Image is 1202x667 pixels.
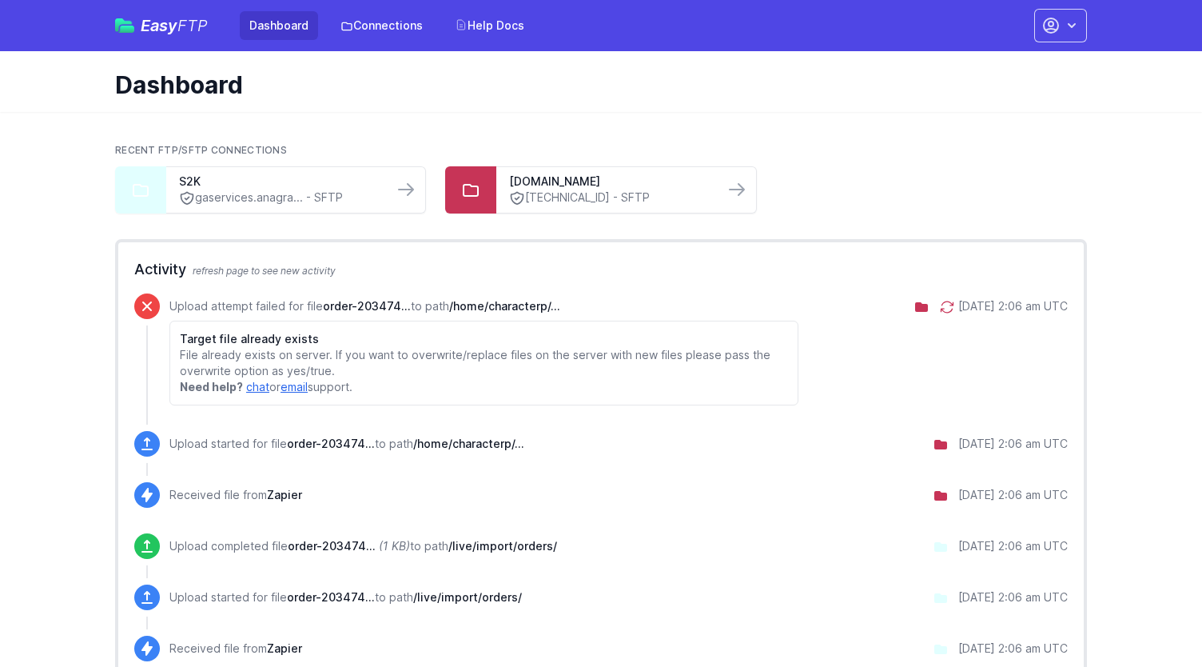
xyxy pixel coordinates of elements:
[180,380,243,393] strong: Need help?
[509,174,710,190] a: [DOMAIN_NAME]
[169,641,302,657] p: Received file from
[287,590,375,604] span: order-203474-2025-08-14-00.31.02.xml
[134,258,1068,281] h2: Activity
[169,298,798,314] p: Upload attempt failed for file to path
[958,436,1068,452] div: [DATE] 2:06 am UTC
[413,590,522,604] span: /live/import/orders/
[288,539,376,553] span: order-203474-2025-08-14-00.31.02.xml
[115,18,208,34] a: EasyFTP
[449,299,560,313] span: /home/characterp/public_html/wp-content/uploads/wpallexport/exports/sent/
[267,641,302,655] span: Zapier
[958,298,1068,314] div: [DATE] 2:06 am UTC
[180,347,788,379] p: File already exists on server. If you want to overwrite/replace files on the server with new file...
[169,436,524,452] p: Upload started for file to path
[287,437,375,450] span: order-203474-2025-08-14-00.31.02.xml.sent
[379,539,410,553] i: (1 KB)
[179,174,380,190] a: S2K
[413,437,524,450] span: /home/characterp/public_html/wp-content/uploads/wpallexport/exports/sent/
[193,265,336,277] span: refresh page to see new activity
[267,488,302,501] span: Zapier
[240,11,318,40] a: Dashboard
[445,11,534,40] a: Help Docs
[141,18,208,34] span: Easy
[169,589,522,605] p: Upload started for file to path
[509,190,710,206] a: [TECHNICAL_ID] - SFTP
[246,380,269,393] a: chat
[177,16,208,35] span: FTP
[281,380,308,393] a: email
[958,589,1068,605] div: [DATE] 2:06 am UTC
[331,11,432,40] a: Connections
[115,70,1074,99] h1: Dashboard
[180,379,788,395] p: or support.
[958,641,1068,657] div: [DATE] 2:06 am UTC
[448,539,557,553] span: /live/import/orders/
[180,331,788,347] h6: Target file already exists
[179,190,380,206] a: gaservices.anagra... - SFTP
[323,299,411,313] span: order-203474-2025-08-14-00.31.02.xml.sent
[169,487,302,503] p: Received file from
[958,538,1068,554] div: [DATE] 2:06 am UTC
[115,144,1087,157] h2: Recent FTP/SFTP Connections
[958,487,1068,503] div: [DATE] 2:06 am UTC
[169,538,557,554] p: Upload completed file to path
[115,18,134,33] img: easyftp_logo.png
